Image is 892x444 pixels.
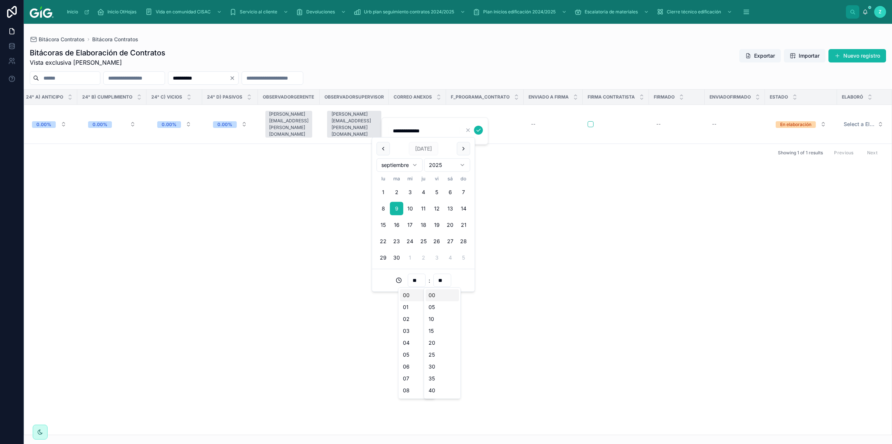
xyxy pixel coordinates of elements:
button: jueves, 4 de septiembre de 2025 [417,186,430,199]
a: Bitácora Contratos [30,36,85,43]
button: lunes, 1 de septiembre de 2025 [376,186,390,199]
div: 03 [400,325,433,337]
div: 35 [426,373,459,385]
th: miércoles [403,175,417,183]
div: -- [656,121,661,127]
button: viernes, 3 de octubre de 2025 [430,251,443,264]
div: 08 [400,385,433,396]
button: viernes, 12 de septiembre de 2025 [430,202,443,215]
button: Select Button [770,118,832,131]
button: jueves, 18 de septiembre de 2025 [417,218,430,232]
div: -- [712,121,717,127]
button: miércoles, 10 de septiembre de 2025 [403,202,417,215]
span: 24° c) Vicios [151,94,182,100]
span: Importar [799,52,820,59]
a: Escalatoria de materiales [572,5,653,19]
span: F_PROGRAMA_CONTRATO [451,94,510,100]
div: 0.00% [36,121,51,128]
span: Vida en comunidad CISAC [156,9,211,15]
div: 0.00% [162,121,177,128]
button: sábado, 20 de septiembre de 2025 [443,218,457,232]
span: Correo anexos [394,94,432,100]
button: sábado, 13 de septiembre de 2025 [443,202,457,215]
div: 15 [426,325,459,337]
span: Plan Inicios edificación 2024/2025 [483,9,556,15]
button: miércoles, 24 de septiembre de 2025 [403,235,417,248]
div: 10 [426,313,459,325]
button: lunes, 8 de septiembre de 2025 [376,202,390,215]
th: lunes [376,175,390,183]
button: Select Button [838,118,889,131]
span: Firmado [654,94,675,100]
span: Bitácora Contratos [39,36,85,43]
span: Firma Contratista [588,94,635,100]
div: 06 [400,361,433,373]
button: sábado, 4 de octubre de 2025 [443,251,457,264]
div: 01 [400,301,433,313]
span: Vista exclusiva [PERSON_NAME] [30,58,165,67]
button: domingo, 5 de octubre de 2025 [457,251,470,264]
div: 0.00% [93,121,107,128]
button: Nuevo registro [828,49,886,62]
button: viernes, 26 de septiembre de 2025 [430,235,443,248]
span: Estado [770,94,788,100]
div: 25 [426,349,459,361]
div: 00 [426,289,459,301]
span: Urb plan seguimiento contratos 2024/2025 [364,9,454,15]
span: 24° a) Anticipo [26,94,63,100]
button: lunes, 29 de septiembre de 2025 [376,251,390,264]
a: Inicio OtHojas [95,5,142,19]
div: -- [531,121,536,127]
button: miércoles, 3 de septiembre de 2025 [403,186,417,199]
span: Devoluciones [306,9,335,15]
div: En elaboración [780,121,811,128]
span: 24° b) Cumplimiento [82,94,132,100]
button: martes, 2 de septiembre de 2025 [390,186,403,199]
div: 04 [400,337,433,349]
div: Suggestions [398,287,435,399]
div: 02 [400,313,433,325]
button: lunes, 15 de septiembre de 2025 [376,218,390,232]
button: Exportar [739,49,781,62]
div: : [376,274,470,287]
button: domingo, 14 de septiembre de 2025 [457,202,470,215]
a: Servicio al cliente [227,5,292,19]
button: sábado, 27 de septiembre de 2025 [443,235,457,248]
button: miércoles, 1 de octubre de 2025 [403,251,417,264]
div: [PERSON_NAME][EMAIL_ADDRESS][PERSON_NAME][DOMAIN_NAME] [332,111,377,138]
a: Bitácora Contratos [92,36,138,43]
a: Cierre técnico edificación [654,5,736,19]
button: domingo, 7 de septiembre de 2025 [457,186,470,199]
button: jueves, 25 de septiembre de 2025 [417,235,430,248]
span: Showing 1 of 1 results [778,150,823,156]
img: App logo [30,6,54,18]
button: Today, martes, 9 de septiembre de 2025, selected [390,202,403,215]
div: 40 [426,385,459,396]
button: domingo, 21 de septiembre de 2025 [457,218,470,232]
button: Select Button [82,118,142,131]
button: Importar [784,49,825,62]
button: domingo, 28 de septiembre de 2025 [457,235,470,248]
a: Vida en comunidad CISAC [143,5,226,19]
button: martes, 30 de septiembre de 2025 [390,251,403,264]
div: 05 [426,301,459,313]
span: Z [879,9,882,15]
a: Devoluciones [294,5,350,19]
th: martes [390,175,403,183]
div: 00 [400,289,433,301]
div: 0.00% [217,121,232,128]
button: Clear [229,75,238,81]
button: Select Button [26,118,72,131]
th: sábado [443,175,457,183]
a: Plan Inicios edificación 2024/2025 [471,5,571,19]
span: EnviadoFirmado [710,94,751,100]
div: 09 [400,396,433,408]
span: Inicio OtHojas [107,9,136,15]
span: Elaboró [842,94,863,100]
button: jueves, 11 de septiembre de 2025 [417,202,430,215]
button: lunes, 22 de septiembre de 2025 [376,235,390,248]
span: Cierre técnico edificación [667,9,721,15]
div: 45 [426,396,459,408]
